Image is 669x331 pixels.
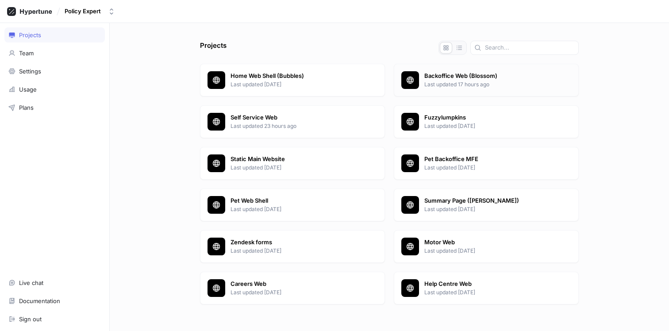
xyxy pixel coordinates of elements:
div: Sign out [19,316,42,323]
p: Projects [200,41,227,55]
button: Policy Expert [61,4,119,19]
a: Usage [4,82,105,97]
p: Last updated [DATE] [231,205,377,213]
a: Documentation [4,293,105,308]
p: Self Service Web [231,113,377,122]
p: Backoffice Web (Blossom) [424,72,571,81]
div: Settings [19,68,41,75]
p: Last updated [DATE] [231,247,377,255]
div: Projects [19,31,41,38]
p: Static Main Website [231,155,377,164]
p: Zendesk forms [231,238,377,247]
p: Summary Page ([PERSON_NAME]) [424,196,571,205]
p: Home Web Shell (Bubbles) [231,72,377,81]
a: Settings [4,64,105,79]
p: Last updated 17 hours ago [424,81,571,89]
input: Search... [485,43,575,52]
div: Plans [19,104,34,111]
p: Fuzzylumpkins [424,113,571,122]
p: Motor Web [424,238,571,247]
p: Careers Web [231,280,377,289]
p: Last updated [DATE] [231,164,377,172]
a: Plans [4,100,105,115]
p: Last updated [DATE] [424,205,571,213]
p: Last updated 23 hours ago [231,122,377,130]
div: Documentation [19,297,60,304]
div: Policy Expert [65,8,101,15]
p: Last updated [DATE] [231,289,377,296]
div: Team [19,50,34,57]
p: Last updated [DATE] [424,164,571,172]
div: Usage [19,86,37,93]
p: Last updated [DATE] [424,122,571,130]
p: Last updated [DATE] [424,247,571,255]
p: Last updated [DATE] [231,81,377,89]
p: Last updated [DATE] [424,289,571,296]
div: Live chat [19,279,43,286]
p: Pet Web Shell [231,196,377,205]
a: Projects [4,27,105,42]
p: Help Centre Web [424,280,571,289]
p: Pet Backoffice MFE [424,155,571,164]
a: Team [4,46,105,61]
